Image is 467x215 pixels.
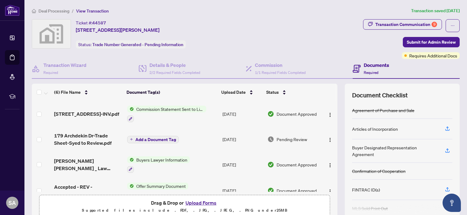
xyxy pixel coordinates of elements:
span: Submit for Admin Review [407,37,456,47]
div: Buyer Designated Representation Agreement [352,144,438,158]
th: Status [264,84,320,101]
h4: Transaction Wizard [43,61,86,69]
td: [DATE] [220,127,265,151]
h4: Commission [255,61,306,69]
button: Add a Document Tag [127,135,179,143]
span: Deal Processing [39,8,69,14]
th: (6) File Name [52,84,124,101]
img: Document Status [267,111,274,117]
img: Status Icon [127,183,134,189]
span: [PERSON_NAME] [PERSON_NAME] _ Law Society of [GEOGRAPHIC_DATA]pdf [54,157,122,172]
img: svg%3e [32,20,71,48]
button: Logo [325,109,335,119]
div: 9 [432,22,437,27]
article: Transaction saved [DATE] [411,7,460,14]
span: home [32,9,36,13]
img: Document Status [267,187,274,194]
p: Supported files include .PDF, .JPG, .JPEG, .PNG under 25 MB [43,207,326,214]
th: Document Tag(s) [124,84,219,101]
span: 44587 [92,20,106,26]
h4: Documents [364,61,389,69]
div: Articles of Incorporation [352,126,398,132]
td: [DATE] [220,101,265,127]
span: [STREET_ADDRESS]-INV.pdf [54,110,119,118]
span: Document Approved [277,161,317,168]
span: Trade Number Generated - Pending Information [92,42,183,47]
div: Status: [76,40,186,49]
div: FINTRAC ID(s) [352,186,380,193]
button: Submit for Admin Review [403,37,460,47]
span: 1/1 Required Fields Completed [255,70,306,75]
button: Logo [325,160,335,169]
span: Buyers Lawyer Information [134,156,190,163]
img: Logo [328,163,333,168]
span: Drag & Drop or [151,199,218,207]
button: Status IconOffer Summary Document [127,183,210,199]
span: Upload Date [221,89,246,96]
span: 179 Archdekin Dr-Trade Sheet-Syed to Review.pdf [54,132,122,147]
span: plus [130,138,133,141]
div: Transaction Communication [375,20,437,29]
div: Ticket #: [76,19,106,26]
img: Document Status [267,136,274,143]
button: Status IconCommission Statement Sent to Listing Brokerage [127,106,206,122]
span: Document Approved [277,187,317,194]
span: Commission Statement Sent to Listing Brokerage [134,106,206,112]
span: View Transaction [76,8,109,14]
img: Logo [328,189,333,194]
img: Status Icon [127,106,134,112]
th: Upload Date [219,84,264,101]
button: Transaction Communication9 [363,19,442,30]
span: (6) File Name [54,89,81,96]
td: [DATE] [220,151,265,178]
button: Add a Document Tag [127,136,179,143]
button: Status IconBuyers Lawyer Information [127,156,190,173]
span: Requires Additional Docs [409,52,457,59]
span: Document Approved [277,111,317,117]
button: Upload Forms [184,199,218,207]
button: Logo [325,134,335,144]
span: Required [43,70,58,75]
span: ellipsis [450,24,455,28]
span: Status [266,89,279,96]
img: Logo [328,137,333,142]
span: Accepted - REV - [PERSON_NAME] Inc.pdf [54,183,122,198]
div: Confirmation of Cooperation [352,168,406,174]
button: Logo [325,186,335,195]
li: / [72,7,74,14]
span: Document Checklist [352,91,408,100]
button: Open asap [443,194,461,212]
img: Status Icon [127,156,134,163]
span: Offer Summary Document [134,183,188,189]
span: Add a Document Tag [135,137,176,142]
img: Document Status [267,161,274,168]
span: Required [364,70,378,75]
td: [DATE] [220,178,265,204]
span: 2/2 Required Fields Completed [149,70,200,75]
img: Logo [328,112,333,117]
span: SA [9,199,16,207]
img: logo [5,5,20,16]
div: Agreement of Purchase and Sale [352,107,414,114]
span: [STREET_ADDRESS][PERSON_NAME] [76,26,160,34]
h4: Details & People [149,61,200,69]
span: Pending Review [277,136,307,143]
